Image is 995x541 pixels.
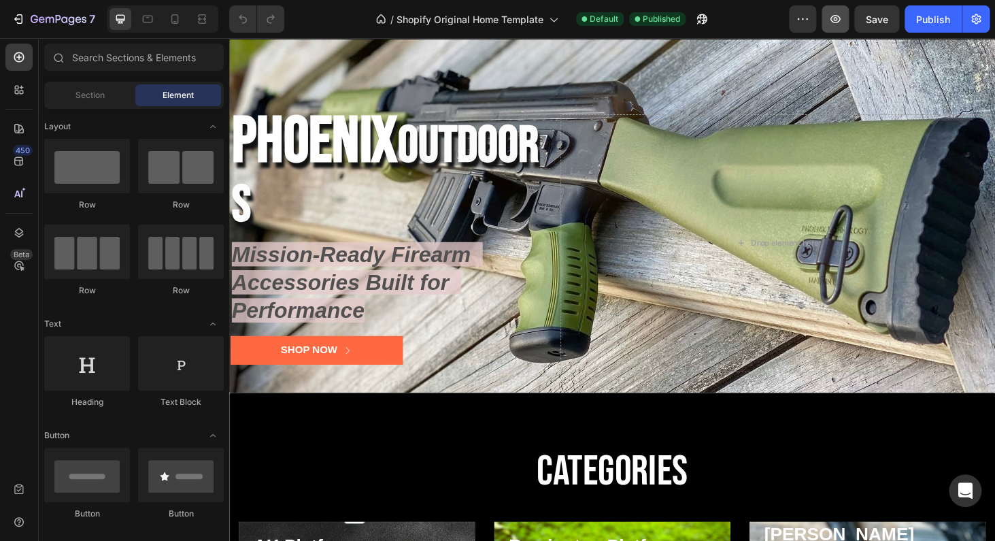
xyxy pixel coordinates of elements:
[202,116,224,137] span: Toggle open
[5,5,101,33] button: 7
[10,249,33,260] div: Beta
[138,284,224,297] div: Row
[202,313,224,335] span: Toggle open
[44,284,130,297] div: Row
[44,429,69,442] span: Button
[44,44,224,71] input: Search Sections & Elements
[163,89,194,101] span: Element
[202,425,224,446] span: Toggle open
[397,12,543,27] span: Shopify Original Home Template
[390,12,394,27] span: /
[44,318,61,330] span: Text
[89,11,95,27] p: 7
[590,13,618,25] span: Default
[866,14,888,25] span: Save
[643,13,680,25] span: Published
[556,213,628,224] div: Drop element here
[229,5,284,33] div: Undo/Redo
[44,120,71,133] span: Layout
[854,5,899,33] button: Save
[916,12,950,27] div: Publish
[44,199,130,211] div: Row
[138,508,224,520] div: Button
[44,508,130,520] div: Button
[13,145,33,156] div: 450
[905,5,962,33] button: Publish
[138,199,224,211] div: Row
[229,38,995,541] iframe: Design area
[75,89,105,101] span: Section
[10,432,806,493] h2: categories
[949,474,981,507] div: Open Intercom Messenger
[138,396,224,408] div: Text Block
[44,396,130,408] div: Heading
